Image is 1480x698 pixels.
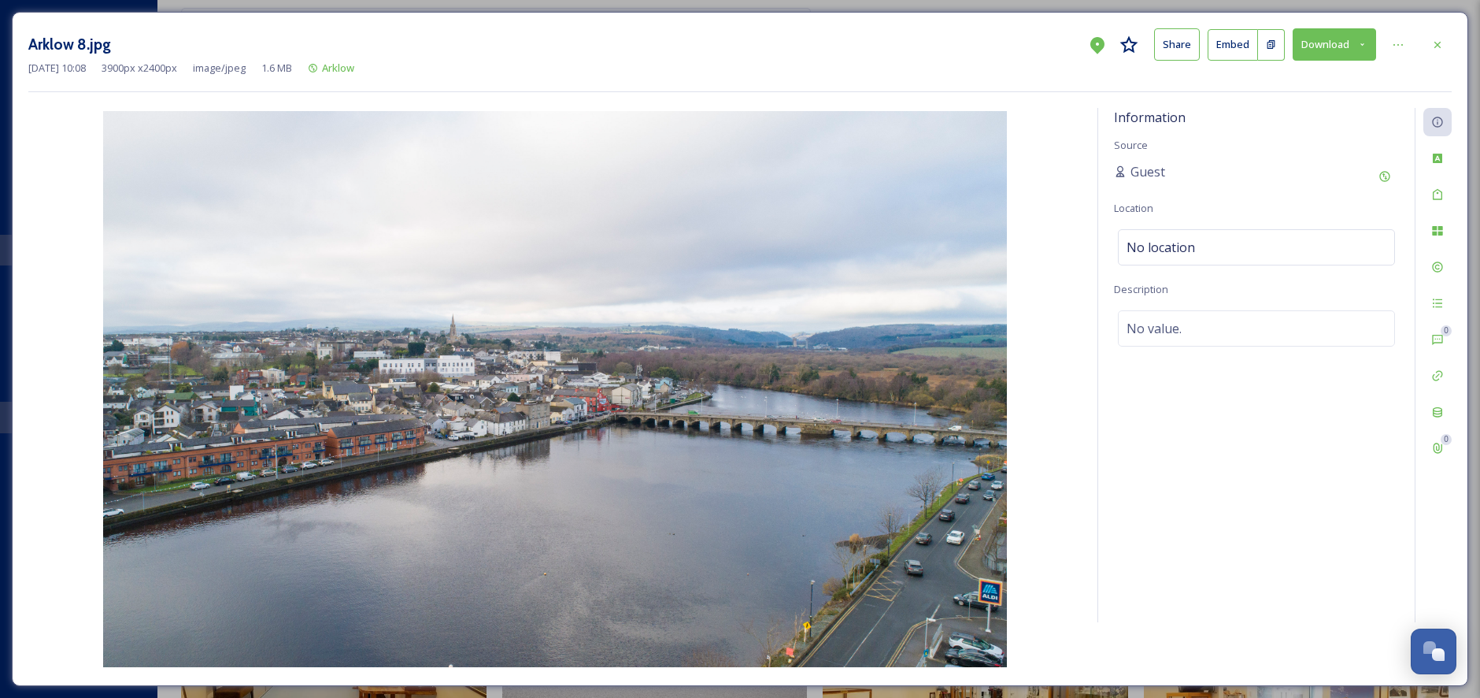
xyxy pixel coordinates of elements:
[1293,28,1376,61] button: Download
[1154,28,1200,61] button: Share
[193,61,246,76] span: image/jpeg
[1114,282,1168,296] span: Description
[1441,325,1452,336] div: 0
[28,111,1082,667] img: Arklow%208.jpg
[1130,162,1165,181] span: Guest
[102,61,177,76] span: 3900 px x 2400 px
[1441,434,1452,445] div: 0
[1114,201,1153,215] span: Location
[1127,319,1182,338] span: No value.
[1411,629,1456,674] button: Open Chat
[1114,109,1186,126] span: Information
[1127,238,1195,257] span: No location
[28,33,111,56] h3: Arklow 8.jpg
[1208,29,1258,61] button: Embed
[1114,138,1148,152] span: Source
[322,61,354,75] span: Arklow
[261,61,292,76] span: 1.6 MB
[28,61,86,76] span: [DATE] 10:08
